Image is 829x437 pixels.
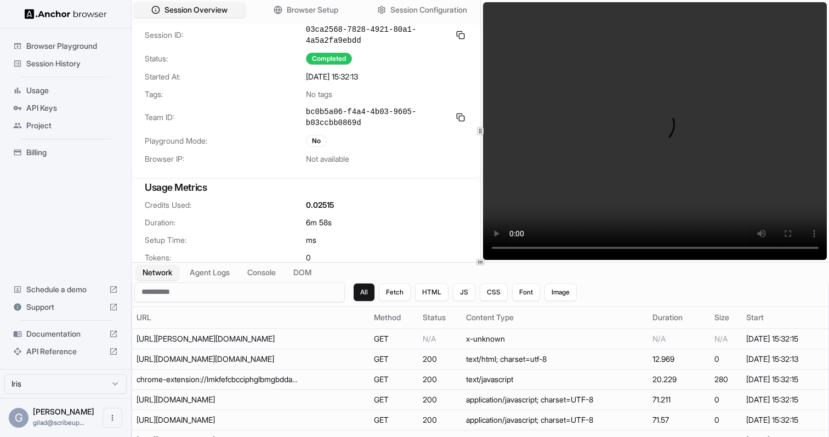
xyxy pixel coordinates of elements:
[145,135,306,146] span: Playground Mode:
[306,89,332,100] span: No tags
[145,71,306,82] span: Started At:
[9,99,122,117] div: API Keys
[306,252,311,263] span: 0
[26,41,118,52] span: Browser Playground
[418,349,462,369] td: 200
[145,252,306,263] span: Tokens:
[26,58,118,69] span: Session History
[390,4,467,15] span: Session Configuration
[742,369,828,389] td: [DATE] 15:32:15
[137,374,301,385] div: chrome-extension://lmkfefcbcciphglbmgbddagbdjmgbbod/injectedPatch.js
[26,346,105,357] span: API Reference
[512,283,540,301] button: Font
[137,354,301,365] div: https://auth.hulu.com/web/login?next=https%3A%2F%2Fwww.hulu.com%2Faccount
[742,328,828,349] td: [DATE] 15:32:15
[9,82,122,99] div: Usage
[710,389,742,410] td: 0
[379,283,411,301] button: Fetch
[137,394,301,405] div: https://auth.hulu.com/static/hoth-ui/_next/static/chunks/main-77d3c32cb6979690ca3d.js
[742,410,828,430] td: [DATE] 15:32:15
[9,281,122,298] div: Schedule a demo
[26,147,118,158] span: Billing
[370,349,418,369] td: GET
[714,312,738,323] div: Size
[370,369,418,389] td: GET
[145,154,306,164] span: Browser IP:
[415,283,448,301] button: HTML
[742,389,828,410] td: [DATE] 15:32:15
[374,312,414,323] div: Method
[241,265,282,280] button: Console
[306,53,352,65] div: Completed
[462,410,648,430] td: application/javascript; charset=UTF-8
[462,349,648,369] td: text/html; charset=utf-8
[710,349,742,369] td: 0
[26,103,118,113] span: API Keys
[462,328,648,349] td: x-unknown
[418,389,462,410] td: 200
[306,24,450,46] span: 03ca2568-7828-4921-80a1-4a5a2fa9ebdd
[145,53,306,64] span: Status:
[418,410,462,430] td: 200
[26,302,105,313] span: Support
[9,325,122,343] div: Documentation
[145,89,306,100] span: Tags:
[287,4,338,15] span: Browser Setup
[453,283,475,301] button: JS
[480,283,508,301] button: CSS
[710,410,742,430] td: 0
[137,415,301,425] div: https://auth.hulu.com/static/hoth-ui/_next/static/chunks/webpack-79f419f837c72a7c8f03.js
[306,71,358,82] span: [DATE] 15:32:13
[9,144,122,161] div: Billing
[306,200,334,211] span: 0.02515
[418,369,462,389] td: 200
[648,349,709,369] td: 12.969
[9,298,122,316] div: Support
[9,55,122,72] div: Session History
[164,4,228,15] span: Session Overview
[714,334,728,343] span: N/A
[26,85,118,96] span: Usage
[33,407,94,416] span: Gilad Spitzer
[183,265,236,280] button: Agent Logs
[287,265,318,280] button: DOM
[33,418,84,427] span: gilad@scribeup.io
[9,408,29,428] div: G
[145,200,306,211] span: Credits Used:
[136,265,179,280] button: Network
[25,9,107,19] img: Anchor Logo
[648,410,709,430] td: 71.57
[145,217,306,228] span: Duration:
[137,333,301,344] div: https://c.evidon.com/pub/icon1.png
[370,389,418,410] td: GET
[103,408,122,428] button: Open menu
[306,235,316,246] span: ms
[306,135,327,147] div: No
[648,389,709,410] td: 71.211
[306,154,349,164] span: Not available
[9,117,122,134] div: Project
[423,334,436,343] span: N/A
[652,334,666,343] span: N/A
[145,180,467,195] h3: Usage Metrics
[746,312,824,323] div: Start
[137,312,365,323] div: URL
[466,312,644,323] div: Content Type
[9,343,122,360] div: API Reference
[544,283,577,301] button: Image
[462,369,648,389] td: text/javascript
[370,410,418,430] td: GET
[354,283,374,301] button: All
[26,120,118,131] span: Project
[306,106,450,128] span: bc0b5a06-f4a4-4b03-9605-b03ccbb0869d
[9,37,122,55] div: Browser Playground
[370,328,418,349] td: GET
[652,312,705,323] div: Duration
[26,284,105,295] span: Schedule a demo
[26,328,105,339] span: Documentation
[462,389,648,410] td: application/javascript; charset=UTF-8
[742,349,828,369] td: [DATE] 15:32:13
[145,112,306,123] span: Team ID:
[710,369,742,389] td: 280
[145,30,306,41] span: Session ID:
